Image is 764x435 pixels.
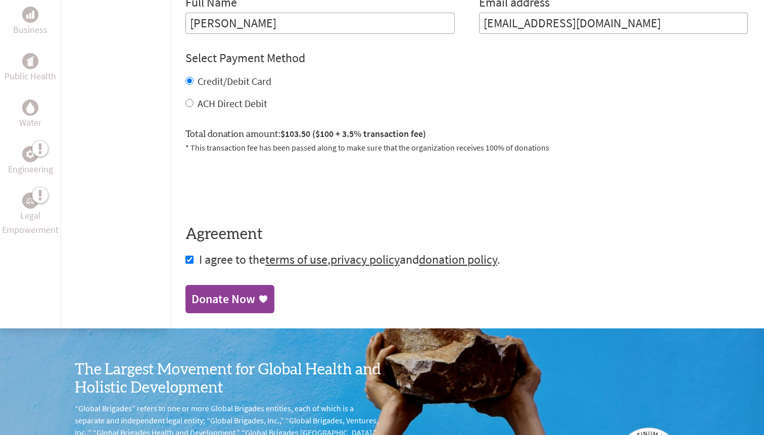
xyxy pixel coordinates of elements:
h3: The Largest Movement for Global Health and Holistic Development [75,361,382,397]
a: Donate Now [185,285,274,313]
a: BusinessBusiness [13,7,47,37]
div: Donate Now [192,291,255,307]
div: Engineering [22,146,38,162]
p: Business [13,23,47,37]
img: Engineering [26,150,34,158]
div: Water [22,100,38,116]
label: Total donation amount: [185,127,426,141]
input: Your Email [479,13,748,34]
label: Credit/Debit Card [198,75,271,87]
h4: Agreement [185,225,748,244]
div: Business [22,7,38,23]
p: Engineering [8,162,53,176]
img: Public Health [26,56,34,66]
p: Public Health [5,69,56,83]
a: Public HealthPublic Health [5,53,56,83]
a: donation policy [419,252,497,267]
span: I agree to the , and . [199,252,500,267]
img: Business [26,11,34,19]
span: $103.50 ($100 + 3.5% transaction fee) [280,128,426,139]
a: EngineeringEngineering [8,146,53,176]
img: Water [26,102,34,113]
p: * This transaction fee has been passed along to make sure that the organization receives 100% of ... [185,141,748,154]
a: privacy policy [330,252,400,267]
a: Legal EmpowermentLegal Empowerment [2,192,59,237]
a: WaterWater [19,100,41,130]
label: ACH Direct Debit [198,97,267,110]
p: Legal Empowerment [2,209,59,237]
div: Public Health [22,53,38,69]
img: Legal Empowerment [26,198,34,204]
iframe: To enrich screen reader interactions, please activate Accessibility in Grammarly extension settings [185,166,339,205]
input: Enter Full Name [185,13,455,34]
h4: Select Payment Method [185,50,748,66]
p: Water [19,116,41,130]
a: terms of use [265,252,327,267]
div: Legal Empowerment [22,192,38,209]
